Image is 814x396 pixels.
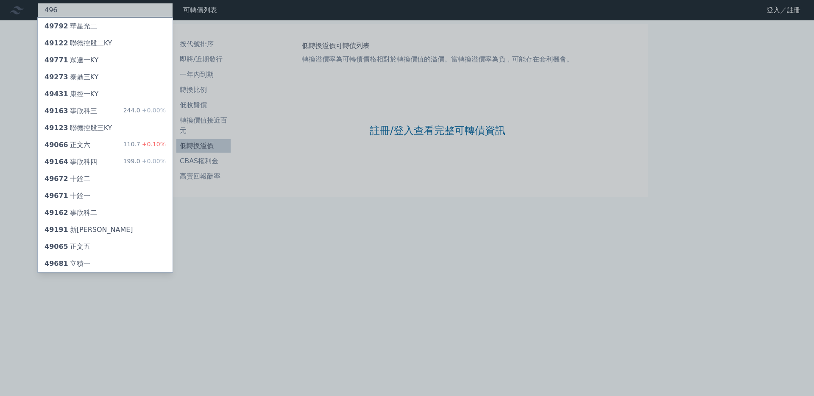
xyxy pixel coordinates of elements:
[45,259,90,269] div: 立積一
[140,141,166,148] span: +0.10%
[45,259,68,268] span: 49681
[45,175,68,183] span: 49672
[38,187,173,204] a: 49671十銓一
[38,238,173,255] a: 49065正文五
[38,221,173,238] a: 49191新[PERSON_NAME]
[45,140,90,150] div: 正文六
[45,157,97,167] div: 事欣科四
[123,106,166,116] div: 244.0
[38,255,173,272] a: 49681立積一
[772,355,814,396] div: 聊天小工具
[45,72,98,82] div: 泰鼎三KY
[140,107,166,114] span: +0.00%
[45,243,68,251] span: 49065
[45,123,112,133] div: 聯德控股三KY
[140,158,166,165] span: +0.00%
[45,55,98,65] div: 眾達一KY
[45,209,68,217] span: 49162
[38,170,173,187] a: 49672十銓二
[45,106,97,116] div: 事欣科三
[38,69,173,86] a: 49273泰鼎三KY
[38,120,173,137] a: 49123聯德控股三KY
[38,86,173,103] a: 49431康控一KY
[38,18,173,35] a: 49792華星光二
[772,355,814,396] iframe: Chat Widget
[45,89,98,99] div: 康控一KY
[45,56,68,64] span: 49771
[38,153,173,170] a: 49164事欣科四 199.0+0.00%
[45,90,68,98] span: 49431
[45,192,68,200] span: 49671
[45,124,68,132] span: 49123
[45,21,97,31] div: 華星光二
[45,73,68,81] span: 49273
[45,38,112,48] div: 聯德控股二KY
[45,141,68,149] span: 49066
[38,52,173,69] a: 49771眾達一KY
[45,39,68,47] span: 49122
[45,174,90,184] div: 十銓二
[45,107,68,115] span: 49163
[45,208,97,218] div: 事欣科二
[45,22,68,30] span: 49792
[45,158,68,166] span: 49164
[38,103,173,120] a: 49163事欣科三 244.0+0.00%
[123,140,166,150] div: 110.7
[123,157,166,167] div: 199.0
[38,35,173,52] a: 49122聯德控股二KY
[45,225,133,235] div: 新[PERSON_NAME]
[38,137,173,153] a: 49066正文六 110.7+0.10%
[45,226,68,234] span: 49191
[45,191,90,201] div: 十銓一
[38,204,173,221] a: 49162事欣科二
[45,242,90,252] div: 正文五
